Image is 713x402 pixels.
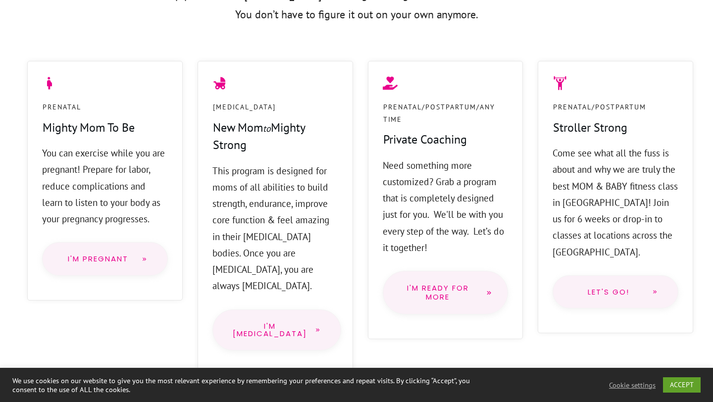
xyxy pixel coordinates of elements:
h4: Mighty Mom To Be [43,119,135,145]
p: Prenatal [43,101,81,113]
span: I'm Ready for more [398,284,478,301]
h4: New Mom Mighty Strong [213,119,338,162]
h4: Private Coaching [383,131,467,157]
p: Need something more customized? Grab a program that is completely designed just for you. We'll be... [383,157,509,256]
a: I'm Ready for more [383,271,509,314]
p: Come see what all the fuss is about and why we are truly the best MOM & BABY fitness class in [GE... [553,145,678,260]
span: Let's go! [573,288,644,296]
a: Cookie settings [609,381,656,390]
p: This program is designed for moms of all abilities to build strength, endurance, improve core fun... [212,163,338,295]
div: We use cookies on our website to give you the most relevant experience by remembering your prefer... [12,376,494,394]
a: Let's go! [553,275,678,309]
a: I'm Pregnant [42,242,168,276]
a: I'm [MEDICAL_DATA] [212,309,341,351]
a: ACCEPT [663,377,701,393]
p: Prenatal/Postpartum [553,101,646,113]
span: I'm [MEDICAL_DATA] [233,322,307,338]
span: I'm Pregnant [62,255,134,263]
h4: Stroller Strong [553,119,627,145]
p: Prenatal/PostPartum/Any Time [383,101,508,125]
p: You can exercise while you are pregnant! Prepare for labor, reduce complications and learn to lis... [42,145,168,227]
span: to [263,123,271,134]
p: [MEDICAL_DATA] [213,101,276,113]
